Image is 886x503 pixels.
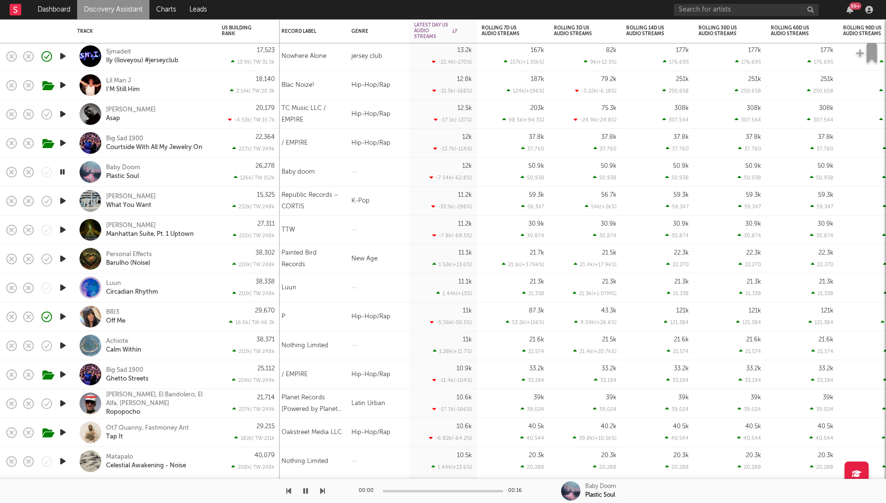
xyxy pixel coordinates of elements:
div: -33.5k ( -298 % ) [431,204,472,210]
input: Search for artists [674,4,819,16]
div: 37.8k [818,134,833,140]
div: 121k [821,308,833,314]
div: 21,574 [667,348,689,354]
div: 40.5k [818,423,833,430]
div: 37,760 [593,146,617,152]
div: 39,024 [665,406,689,412]
div: 21.6k [674,337,689,343]
a: [PERSON_NAME] [106,221,156,230]
div: 21.3k [819,279,833,285]
a: [PERSON_NAME] [106,106,156,114]
div: jersey club [347,42,409,71]
div: 12k [462,134,472,140]
a: Ropopocho [106,408,140,417]
div: 21,714 [257,394,275,401]
a: Off Me [106,317,125,326]
div: 29,670 [255,308,275,314]
div: Ot7 Quanny, Fastmoney Ant [106,424,189,433]
div: 50.9k [818,163,833,169]
div: 308k [819,105,833,111]
div: New Age [347,245,409,273]
div: Celestial Awakening - Noise [106,462,186,470]
div: 11k [463,337,472,343]
a: Baby Doom [106,163,140,172]
a: Matapalo [106,453,133,462]
div: TC Music LLC / EMPIRE [282,103,342,126]
div: 250,658 [735,88,761,94]
div: 59,347 [666,204,689,210]
div: 21.6k [529,337,544,343]
div: -21.5k ( -168 % ) [432,88,472,94]
div: 37.8k [746,134,761,140]
div: 50,938 [738,175,761,181]
div: 12.8k [457,76,472,82]
a: Tap It [106,433,123,441]
div: 59,347 [521,204,544,210]
div: -7.8k ( -69.5 % ) [432,232,472,239]
div: 40.5k [673,423,689,430]
div: TTW [282,224,295,236]
div: [PERSON_NAME], El Bandolero, El Alfa, [PERSON_NAME] [106,391,210,408]
div: 20.3k [746,452,761,459]
div: 22,270 [666,261,689,268]
a: Achiote [106,337,128,346]
div: Manhattan Suite, Pt. 1 Uptown [106,230,194,239]
a: Big Sad 1900 [106,366,143,375]
div: 39k [606,394,617,401]
div: 9k ( +12.3 % ) [584,59,617,65]
div: 59.3k [746,192,761,198]
div: 50.9k [528,163,544,169]
div: Ghetto Streets [106,375,148,383]
div: 2.14k | TW: 20.3k [222,88,275,94]
div: 50,938 [810,175,833,181]
div: 30,874 [665,232,689,239]
div: 21,338 [522,290,544,297]
div: 37,760 [521,146,544,152]
div: -5.22k ( -6.18 % ) [575,88,617,94]
div: / EMPIRE [282,137,308,149]
div: 38,371 [256,337,275,343]
div: 39k [751,394,761,401]
div: 121k [749,308,761,314]
div: 167k [531,47,544,54]
div: 33,194 [594,377,617,383]
a: Plastic Soul [106,172,139,181]
div: 11.1k [458,250,472,256]
div: Blac Noize! [282,80,314,91]
div: 59,347 [738,204,761,210]
div: 26,278 [255,163,275,169]
div: 11.2k [458,221,472,227]
div: Circadian Rhythm [106,288,158,297]
div: -4.53k | TW: 15.7k [222,117,275,123]
div: 20.3k [673,452,689,459]
div: 227k | TW: 249k [222,406,275,412]
div: 82k [606,47,617,54]
div: 21.4k ( +20.7k % ) [573,348,617,354]
div: 308k [747,105,761,111]
div: 37.8k [673,134,689,140]
div: 121,384 [664,319,689,326]
div: -5.56k ( -50.5 % ) [430,319,472,326]
div: 33.2k [746,366,761,372]
div: 40.5k [528,423,544,430]
div: Luun [282,282,296,294]
div: 50,938 [665,175,689,181]
div: 59.3k [818,192,833,198]
div: 50.9k [673,163,689,169]
div: 176,695 [663,59,689,65]
div: 210k | TW: 248k [222,290,275,297]
div: Genre [351,28,400,34]
div: 33,194 [522,377,544,383]
div: Sjmadeit [106,48,131,56]
div: 227k | TW: 249k [222,146,275,152]
a: Courtside With All My Jewelry On [106,143,202,152]
a: [PERSON_NAME] [106,192,156,201]
div: Nothing Limited [282,340,328,352]
div: 224k | TW: 249k [222,377,275,383]
div: 30,874 [593,232,617,239]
